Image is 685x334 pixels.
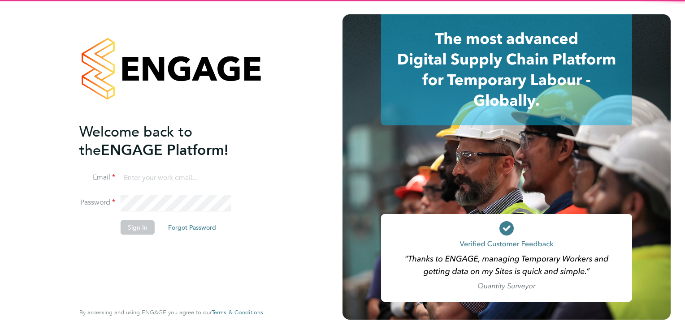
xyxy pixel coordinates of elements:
label: Password [79,198,115,207]
span: Welcome back to the [79,123,192,159]
button: Sign In [121,220,155,235]
input: Enter your work email... [121,170,231,186]
label: Email [79,173,115,182]
a: Terms & Conditions [212,309,263,316]
span: By accessing and using ENGAGE you agree to our [79,308,263,316]
h2: ENGAGE Platform! [79,123,254,159]
button: Forgot Password [161,220,223,235]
